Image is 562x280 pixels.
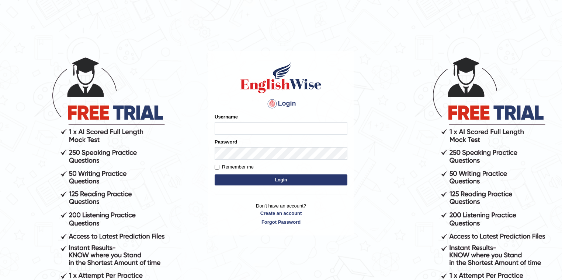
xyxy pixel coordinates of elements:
button: Login [215,174,347,185]
p: Don't have an account? [215,202,347,225]
input: Remember me [215,165,219,170]
a: Forgot Password [215,219,347,226]
label: Username [215,113,238,120]
label: Remember me [215,163,254,171]
label: Password [215,138,237,145]
a: Create an account [215,210,347,217]
img: Logo of English Wise sign in for intelligent practice with AI [239,61,323,94]
h4: Login [215,98,347,110]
